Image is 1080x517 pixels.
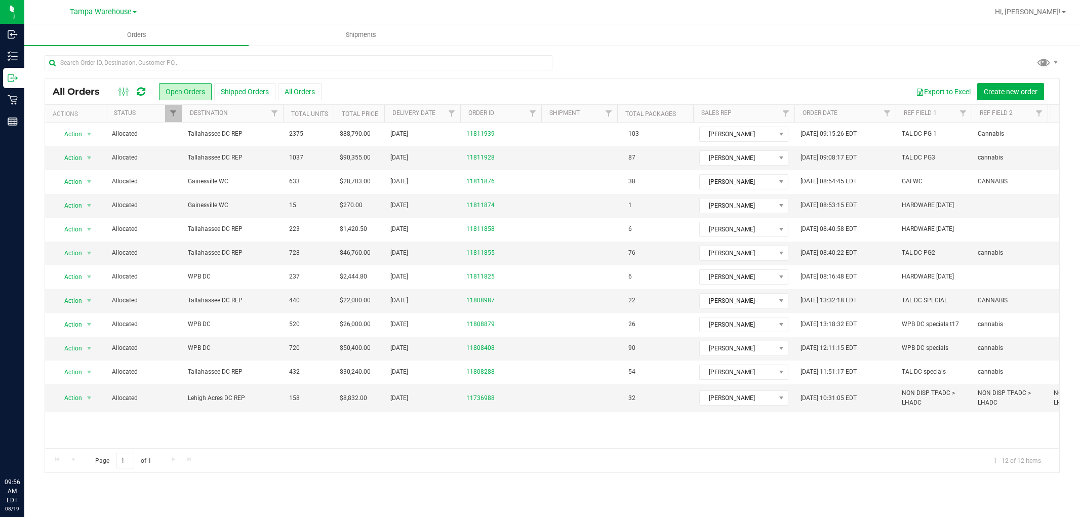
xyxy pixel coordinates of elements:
[214,83,275,100] button: Shipped Orders
[55,317,83,332] span: Action
[801,153,857,163] span: [DATE] 09:08:17 EDT
[112,129,176,139] span: Allocated
[8,29,18,39] inline-svg: Inbound
[466,248,495,258] a: 11811855
[525,105,541,122] a: Filter
[623,127,644,141] span: 103
[978,153,1003,163] span: cannabis
[340,296,371,305] span: $22,000.00
[278,83,322,100] button: All Orders
[390,296,408,305] span: [DATE]
[623,198,637,213] span: 1
[700,222,775,236] span: [PERSON_NAME]
[112,367,176,377] span: Allocated
[801,129,857,139] span: [DATE] 09:15:26 EDT
[390,224,408,234] span: [DATE]
[985,453,1049,468] span: 1 - 12 of 12 items
[623,150,641,165] span: 87
[801,177,857,186] span: [DATE] 08:54:45 EDT
[10,436,41,466] iframe: Resource center
[291,110,328,117] a: Total Units
[112,343,176,353] span: Allocated
[978,248,1003,258] span: cannabis
[188,343,277,353] span: WPB DC
[8,95,18,105] inline-svg: Retail
[978,129,1004,139] span: Cannabis
[390,153,408,163] span: [DATE]
[468,109,494,116] a: Order ID
[390,393,408,403] span: [DATE]
[340,153,371,163] span: $90,355.00
[902,296,947,305] span: TAL DC SPECIAL
[55,127,83,141] span: Action
[83,317,96,332] span: select
[700,317,775,332] span: [PERSON_NAME]
[83,365,96,379] span: select
[978,343,1003,353] span: cannabis
[700,365,775,379] span: [PERSON_NAME]
[466,201,495,210] a: 11811874
[55,246,83,260] span: Action
[188,272,277,282] span: WPB DC
[466,296,495,305] a: 11808987
[289,272,300,282] span: 237
[623,293,641,308] span: 22
[332,30,390,39] span: Shipments
[55,175,83,189] span: Action
[801,393,857,403] span: [DATE] 10:31:05 EDT
[902,320,959,329] span: WPB DC specials t17
[289,177,300,186] span: 633
[902,343,948,353] span: WPB DC specials
[83,222,96,236] span: select
[902,224,954,234] span: HARDWARE [DATE]
[289,343,300,353] span: 720
[55,222,83,236] span: Action
[700,270,775,284] span: [PERSON_NAME]
[112,272,176,282] span: Allocated
[340,201,363,210] span: $270.00
[700,198,775,213] span: [PERSON_NAME]
[55,151,83,165] span: Action
[55,391,83,405] span: Action
[466,367,495,377] a: 11808288
[188,320,277,329] span: WPB DC
[466,224,495,234] a: 11811858
[83,341,96,355] span: select
[5,478,20,505] p: 09:56 AM EDT
[83,270,96,284] span: select
[55,270,83,284] span: Action
[55,365,83,379] span: Action
[390,343,408,353] span: [DATE]
[8,116,18,127] inline-svg: Reports
[801,320,857,329] span: [DATE] 13:18:32 EDT
[700,294,775,308] span: [PERSON_NAME]
[390,177,408,186] span: [DATE]
[623,341,641,355] span: 90
[342,110,378,117] a: Total Price
[114,109,136,116] a: Status
[87,453,159,468] span: Page of 1
[112,153,176,163] span: Allocated
[623,391,641,406] span: 32
[249,24,473,46] a: Shipments
[113,30,160,39] span: Orders
[902,367,946,377] span: TAL DC specials
[116,453,134,468] input: 1
[978,296,1008,305] span: CANNABIS
[955,105,972,122] a: Filter
[466,272,495,282] a: 11811825
[289,201,296,210] span: 15
[188,177,277,186] span: Gainesville WC
[55,294,83,308] span: Action
[803,109,837,116] a: Order Date
[902,248,935,258] span: TAL DC PG2
[112,201,176,210] span: Allocated
[45,55,552,70] input: Search Order ID, Destination, Customer PO...
[5,505,20,512] p: 08/19
[623,222,637,236] span: 6
[700,175,775,189] span: [PERSON_NAME]
[623,174,641,189] span: 38
[390,248,408,258] span: [DATE]
[8,51,18,61] inline-svg: Inventory
[778,105,794,122] a: Filter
